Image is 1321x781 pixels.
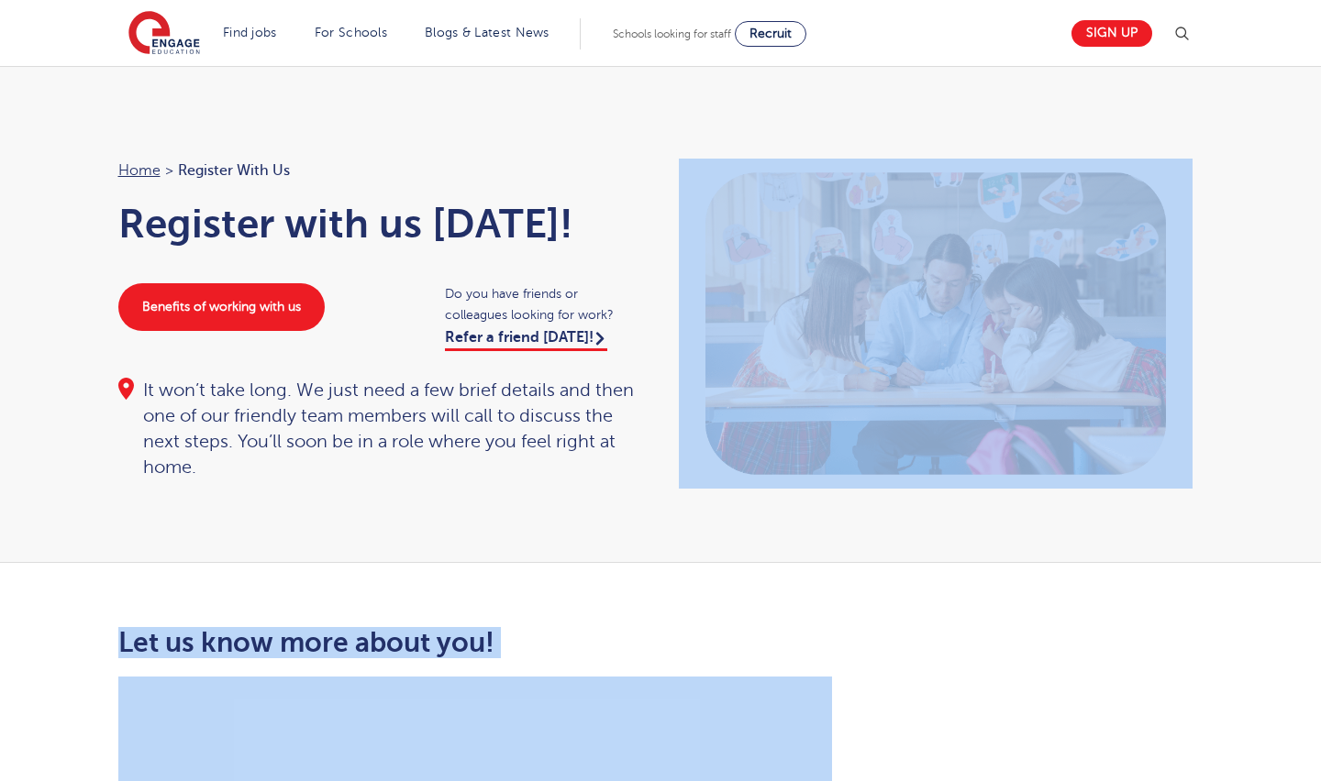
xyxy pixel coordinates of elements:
a: Recruit [735,21,806,47]
a: Sign up [1071,20,1152,47]
img: Engage Education [128,11,200,57]
h2: Let us know more about you! [118,627,833,658]
a: Benefits of working with us [118,283,325,331]
a: For Schools [315,26,387,39]
a: Refer a friend [DATE]! [445,329,607,351]
span: Schools looking for staff [613,27,731,40]
a: Blogs & Latest News [425,26,549,39]
h1: Register with us [DATE]! [118,201,643,247]
nav: breadcrumb [118,159,643,182]
div: It won’t take long. We just need a few brief details and then one of our friendly team members wi... [118,378,643,480]
a: Find jobs [223,26,277,39]
a: Home [118,162,161,179]
span: Register with us [178,159,290,182]
span: Recruit [749,27,792,40]
span: Do you have friends or colleagues looking for work? [445,283,642,325]
span: > [165,162,173,179]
